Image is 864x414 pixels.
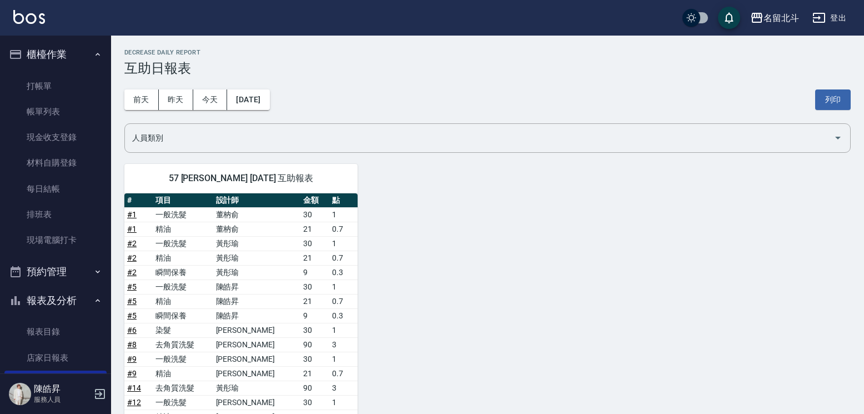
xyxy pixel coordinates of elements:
a: #12 [127,398,141,407]
td: 一般洗髮 [153,236,213,251]
img: Logo [13,10,45,24]
td: 30 [300,395,329,410]
a: #9 [127,355,137,363]
td: 3 [329,381,358,395]
a: #5 [127,311,137,320]
td: 21 [300,294,329,308]
a: #1 [127,225,137,233]
td: 9 [300,265,329,280]
a: #5 [127,282,137,291]
a: #2 [127,253,137,262]
td: 瞬間保養 [153,265,213,280]
button: 前天 [124,89,159,110]
td: [PERSON_NAME] [213,323,301,337]
td: 陳皓昇 [213,280,301,294]
td: 30 [300,236,329,251]
a: 材料自購登錄 [4,150,107,176]
td: 精油 [153,366,213,381]
td: 一般洗髮 [153,280,213,294]
td: 陳皓昇 [213,294,301,308]
a: 現金收支登錄 [4,124,107,150]
a: 帳單列表 [4,99,107,124]
td: [PERSON_NAME] [213,352,301,366]
td: 精油 [153,294,213,308]
td: [PERSON_NAME] [213,366,301,381]
td: 一般洗髮 [153,395,213,410]
td: 0.7 [329,222,358,236]
button: 列印 [815,89,851,110]
a: 每日結帳 [4,176,107,202]
a: #2 [127,239,137,248]
a: #14 [127,383,141,392]
td: 0.3 [329,308,358,323]
td: 一般洗髮 [153,207,213,222]
button: 登出 [808,8,851,28]
a: 現場電腦打卡 [4,227,107,253]
h5: 陳皓昇 [34,383,91,395]
td: 90 [300,337,329,352]
td: 董枘俞 [213,207,301,222]
td: 90 [300,381,329,395]
a: 店家日報表 [4,345,107,371]
th: 金額 [300,193,329,208]
td: 21 [300,251,329,265]
td: 1 [329,352,358,366]
button: 報表及分析 [4,286,107,315]
td: 3 [329,337,358,352]
td: 1 [329,280,358,294]
img: Person [9,383,31,405]
a: #5 [127,297,137,306]
td: 9 [300,308,329,323]
td: 1 [329,236,358,251]
th: 項目 [153,193,213,208]
td: 去角質洗髮 [153,381,213,395]
a: 排班表 [4,202,107,227]
span: 57 [PERSON_NAME] [DATE] 互助報表 [138,173,344,184]
td: 21 [300,366,329,381]
td: 1 [329,395,358,410]
td: 0.3 [329,265,358,280]
button: 昨天 [159,89,193,110]
button: Open [829,129,847,147]
td: 去角質洗髮 [153,337,213,352]
button: 預約管理 [4,257,107,286]
td: 30 [300,352,329,366]
th: 點 [329,193,358,208]
td: [PERSON_NAME] [213,395,301,410]
p: 服務人員 [34,395,91,405]
td: 1 [329,323,358,337]
td: 黃彤瑜 [213,381,301,395]
a: #8 [127,340,137,349]
button: 今天 [193,89,228,110]
td: 精油 [153,222,213,236]
td: 黃彤瑜 [213,236,301,251]
td: 0.7 [329,251,358,265]
a: 打帳單 [4,73,107,99]
td: 30 [300,207,329,222]
td: [PERSON_NAME] [213,337,301,352]
button: [DATE] [227,89,269,110]
button: 名留北斗 [746,7,803,29]
td: 黃彤瑜 [213,265,301,280]
td: 精油 [153,251,213,265]
a: #6 [127,326,137,335]
td: 董枘俞 [213,222,301,236]
td: 0.7 [329,366,358,381]
h2: Decrease Daily Report [124,49,851,56]
th: 設計師 [213,193,301,208]
td: 30 [300,280,329,294]
div: 名留北斗 [763,11,799,25]
td: 30 [300,323,329,337]
button: save [718,7,740,29]
td: 1 [329,207,358,222]
td: 一般洗髮 [153,352,213,366]
a: #9 [127,369,137,378]
td: 陳皓昇 [213,308,301,323]
a: 互助日報表 [4,371,107,396]
td: 21 [300,222,329,236]
th: # [124,193,153,208]
a: #1 [127,210,137,219]
button: 櫃檯作業 [4,40,107,69]
td: 染髮 [153,323,213,337]
a: #2 [127,268,137,277]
